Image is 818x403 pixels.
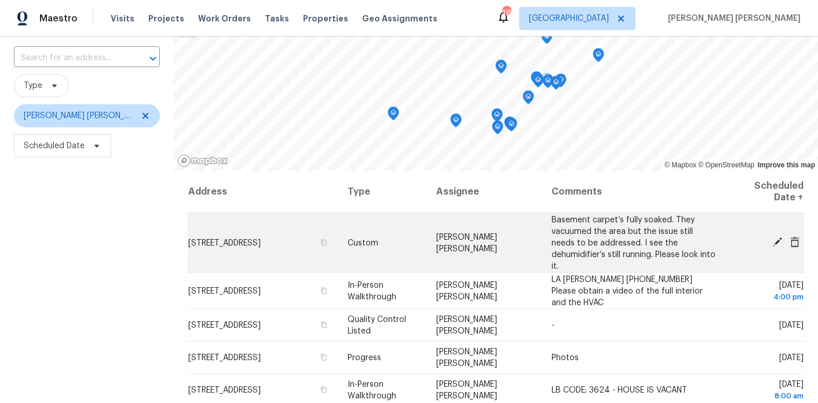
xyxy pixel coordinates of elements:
[188,321,261,329] span: [STREET_ADDRESS]
[541,30,553,48] div: Map marker
[348,380,396,400] span: In-Person Walkthrough
[663,13,801,24] span: [PERSON_NAME] [PERSON_NAME]
[779,321,804,329] span: [DATE]
[502,7,510,19] div: 115
[736,390,804,402] div: 8:00 am
[319,285,329,295] button: Copy Address
[188,287,261,295] span: [STREET_ADDRESS]
[188,354,261,362] span: [STREET_ADDRESS]
[436,281,497,301] span: [PERSON_NAME] [PERSON_NAME]
[779,354,804,362] span: [DATE]
[24,140,85,152] span: Scheduled Date
[145,50,161,67] button: Open
[552,354,579,362] span: Photos
[319,384,329,395] button: Copy Address
[436,380,497,400] span: [PERSON_NAME] [PERSON_NAME]
[550,76,562,94] div: Map marker
[348,239,378,247] span: Custom
[491,108,503,126] div: Map marker
[111,13,134,24] span: Visits
[177,154,228,167] a: Mapbox homepage
[348,316,406,335] span: Quality Control Listed
[492,120,503,138] div: Map marker
[552,386,687,394] span: LB CODE: 3624 - HOUSE IS VACANT
[436,316,497,335] span: [PERSON_NAME] [PERSON_NAME]
[450,113,462,131] div: Map marker
[427,171,542,213] th: Assignee
[542,74,554,92] div: Map marker
[532,74,544,91] div: Map marker
[265,14,289,23] span: Tasks
[24,110,133,122] span: [PERSON_NAME] [PERSON_NAME]
[736,291,804,302] div: 4:00 pm
[319,352,329,362] button: Copy Address
[698,161,754,169] a: OpenStreetMap
[552,321,554,329] span: -
[504,116,516,134] div: Map marker
[769,237,786,247] span: Edit
[338,171,427,213] th: Type
[552,275,703,306] span: LA [PERSON_NAME] [PHONE_NUMBER] Please obtain a video of the full interior and the HVAC
[541,73,553,91] div: Map marker
[319,320,329,330] button: Copy Address
[552,215,715,270] span: Basement carpet’s fully soaked. They vacuumed the area but the issue still needs to be addressed....
[303,13,348,24] span: Properties
[24,80,42,91] span: Type
[736,281,804,302] span: [DATE]
[531,71,542,89] div: Map marker
[736,380,804,402] span: [DATE]
[436,348,497,368] span: [PERSON_NAME] [PERSON_NAME]
[348,281,396,301] span: In-Person Walkthrough
[786,237,804,247] span: Cancel
[523,90,534,108] div: Map marker
[727,171,804,213] th: Scheduled Date ↑
[14,49,127,67] input: Search for an address...
[593,48,604,66] div: Map marker
[362,13,437,24] span: Geo Assignments
[39,13,78,24] span: Maestro
[436,233,497,252] span: [PERSON_NAME] [PERSON_NAME]
[555,74,567,91] div: Map marker
[542,171,727,213] th: Comments
[529,13,609,24] span: [GEOGRAPHIC_DATA]
[664,161,696,169] a: Mapbox
[188,171,338,213] th: Address
[758,161,815,169] a: Improve this map
[188,386,261,394] span: [STREET_ADDRESS]
[506,118,517,135] div: Map marker
[148,13,184,24] span: Projects
[388,107,399,124] div: Map marker
[495,60,507,78] div: Map marker
[348,354,381,362] span: Progress
[198,13,251,24] span: Work Orders
[188,239,261,247] span: [STREET_ADDRESS]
